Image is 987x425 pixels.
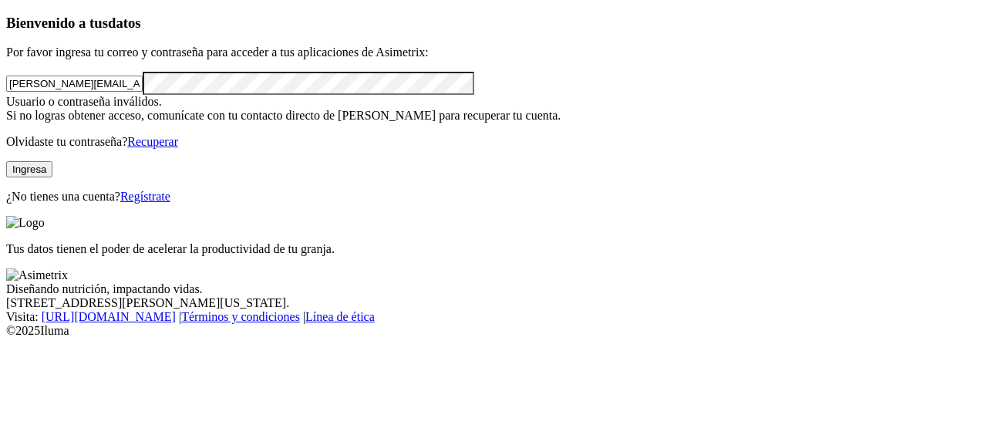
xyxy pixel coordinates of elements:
p: Tus datos tienen el poder de acelerar la productividad de tu granja. [6,242,981,256]
div: [STREET_ADDRESS][PERSON_NAME][US_STATE]. [6,296,981,310]
a: Recuperar [127,135,178,148]
div: Visita : | | [6,310,981,324]
img: Logo [6,216,45,230]
a: Línea de ética [305,310,375,323]
div: Usuario o contraseña inválidos. Si no logras obtener acceso, comunícate con tu contacto directo d... [6,95,981,123]
p: Por favor ingresa tu correo y contraseña para acceder a tus aplicaciones de Asimetrix: [6,46,981,59]
p: ¿No tienes una cuenta? [6,190,981,204]
div: Diseñando nutrición, impactando vidas. [6,282,981,296]
button: Ingresa [6,161,52,177]
input: Tu correo [6,76,143,92]
a: [URL][DOMAIN_NAME] [42,310,176,323]
div: © 2025 Iluma [6,324,981,338]
p: Olvidaste tu contraseña? [6,135,981,149]
a: Términos y condiciones [181,310,300,323]
a: Regístrate [120,190,170,203]
img: Asimetrix [6,268,68,282]
h3: Bienvenido a tus [6,15,981,32]
span: datos [108,15,141,31]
